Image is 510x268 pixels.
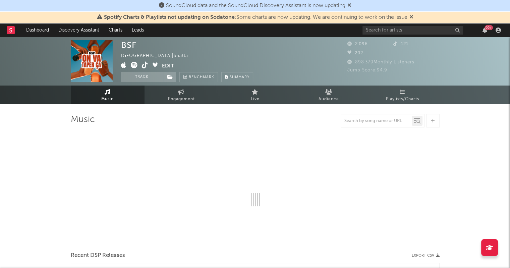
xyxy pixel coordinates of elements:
button: Edit [162,62,174,70]
span: Benchmark [189,73,214,82]
span: 898 379 Monthly Listeners [347,60,414,64]
span: 2 096 [347,42,368,46]
span: : Some charts are now updating. We are continuing to work on the issue [104,15,407,20]
a: Charts [104,23,127,37]
a: Leads [127,23,149,37]
span: Spotify Charts & Playlists not updating on Sodatone [104,15,235,20]
a: Discovery Assistant [54,23,104,37]
button: Export CSV [412,254,440,258]
span: Audience [319,95,339,103]
span: Dismiss [409,15,413,20]
span: Jump Score: 94.9 [347,68,387,72]
span: Dismiss [347,3,351,8]
button: Track [121,72,163,82]
span: 202 [347,51,363,55]
a: Music [71,86,145,104]
span: 121 [393,42,408,46]
span: Summary [230,75,249,79]
div: 99 + [485,25,493,30]
a: Audience [292,86,366,104]
button: 99+ [483,28,487,33]
button: Summary [221,72,253,82]
span: SoundCloud data and the SoundCloud Discovery Assistant is now updating [166,3,345,8]
a: Benchmark [179,72,218,82]
div: [GEOGRAPHIC_DATA] | Shatta [121,52,196,60]
input: Search for artists [362,26,463,35]
span: Recent DSP Releases [71,252,125,260]
div: BSF [121,40,136,50]
a: Dashboard [21,23,54,37]
input: Search by song name or URL [341,118,412,124]
span: Music [101,95,114,103]
span: Engagement [168,95,195,103]
span: Live [251,95,260,103]
a: Playlists/Charts [366,86,440,104]
span: Playlists/Charts [386,95,419,103]
a: Engagement [145,86,218,104]
a: Live [218,86,292,104]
